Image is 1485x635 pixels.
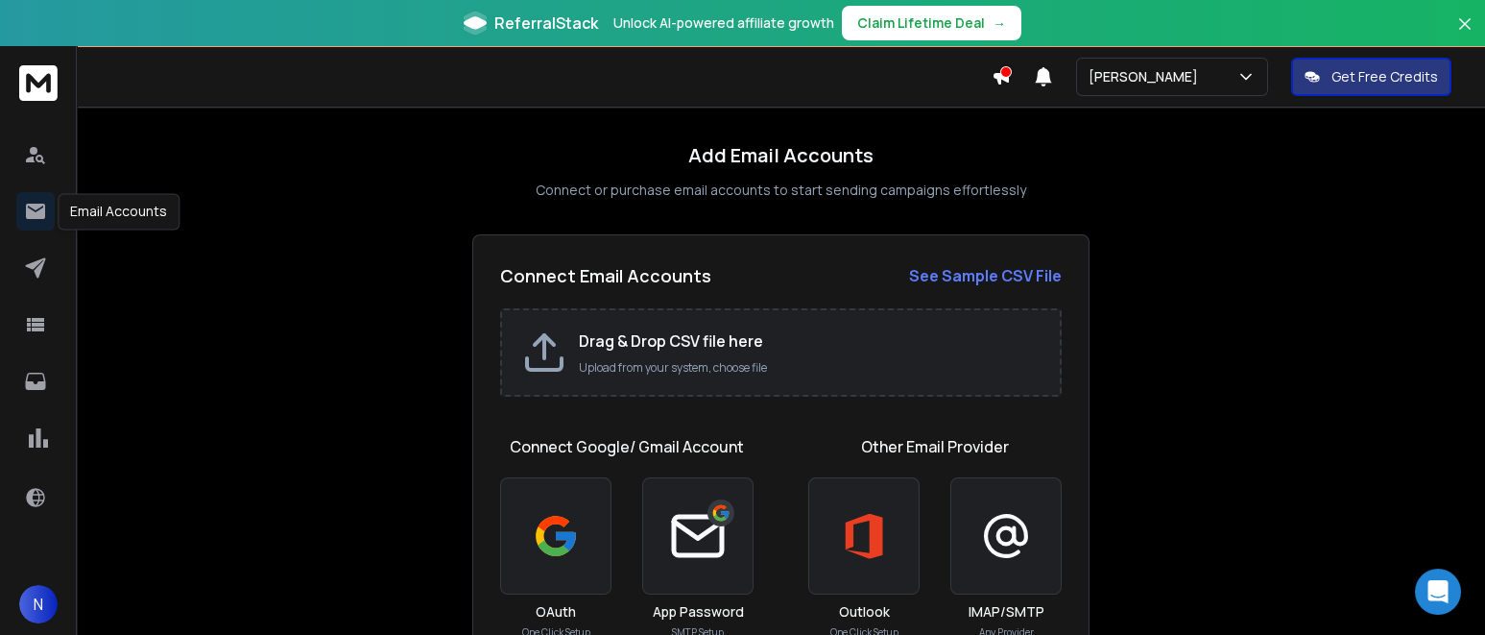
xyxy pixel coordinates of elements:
h1: Connect Google/ Gmail Account [510,435,744,458]
span: → [993,13,1006,33]
p: Upload from your system, choose file [579,360,1041,376]
div: Email Accounts [58,193,180,230]
h1: Other Email Provider [861,435,1009,458]
h3: Outlook [839,602,890,622]
strong: See Sample CSV File [909,265,1062,286]
h3: IMAP/SMTP [969,602,1044,622]
p: Unlock AI-powered affiliate growth [613,13,834,33]
h2: Connect Email Accounts [500,262,711,289]
h3: App Password [653,602,744,622]
button: N [19,585,58,623]
h2: Drag & Drop CSV file here [579,330,1041,353]
a: See Sample CSV File [909,264,1062,287]
span: ReferralStack [494,12,598,35]
button: Get Free Credits [1291,58,1451,96]
button: Claim Lifetime Deal→ [842,6,1021,40]
div: Open Intercom Messenger [1415,569,1461,615]
h3: OAuth [536,602,576,622]
p: Get Free Credits [1331,67,1438,86]
p: Connect or purchase email accounts to start sending campaigns effortlessly [536,181,1026,200]
p: [PERSON_NAME] [1089,67,1206,86]
h1: Add Email Accounts [688,142,874,169]
button: Close banner [1452,12,1477,58]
